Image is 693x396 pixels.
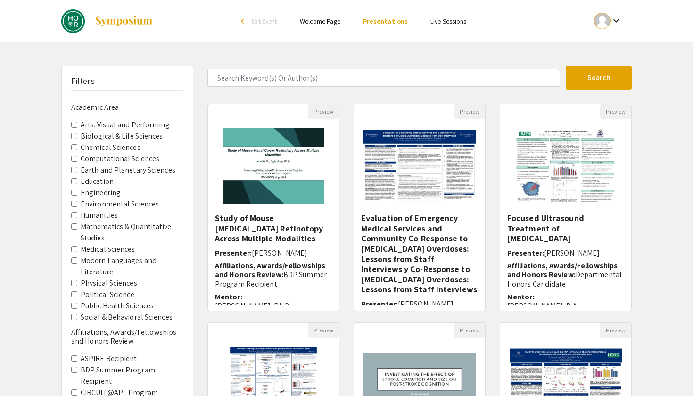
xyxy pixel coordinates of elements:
h5: Filters [71,76,95,86]
img: Symposium by ForagerOne [94,16,153,27]
label: Physical Sciences [81,278,137,289]
span: BDP Summer Program Recipient [215,270,327,289]
span: Exit Event [251,17,277,25]
label: Medical Sciences [81,244,135,255]
h6: Academic Area [71,103,183,112]
button: Preview [600,104,631,119]
h6: Presenter: [507,248,624,257]
div: Open Presentation <p>Evaluation of Emergency Medical Services and Community Co-Response to Opioid... [354,104,486,311]
label: Political Science [81,289,134,300]
button: Expand account dropdown [584,10,632,32]
label: Biological & Life Sciences [81,131,163,142]
input: Search Keyword(s) Or Author(s) [207,69,560,87]
p: [PERSON_NAME], Ph.D. [215,301,332,310]
h5: Study of Mouse [MEDICAL_DATA] Retinotopy Across Multiple Modalities [215,213,332,244]
label: Humanities [81,210,118,221]
h6: Presenter: [215,248,332,257]
a: Live Sessions [430,17,466,25]
label: Engineering [81,187,121,198]
label: Mathematics & Quantitative Studies [81,221,183,244]
span: Affiliations, Awards/Fellowships and Honors Review: [215,261,325,280]
h6: Affiliations, Awards/Fellowships and Honors Review [71,328,183,346]
label: Modern Languages and Literature [81,255,183,278]
div: Open Presentation <p class="ql-align-center">Study of Mouse Visual Cortex Retinotopy Across Multi... [207,104,339,311]
span: [PERSON_NAME] [544,248,600,258]
button: Preview [308,104,339,119]
h5: Evaluation of Emergency Medical Services and Community Co-Response to [MEDICAL_DATA] Overdoses: L... [361,213,478,295]
button: Preview [308,323,339,338]
h5: Focused Ultrasound Treatment of [MEDICAL_DATA] [507,213,624,244]
span: Mentor: [507,292,535,302]
img: <p>Evaluation of Emergency Medical Services and Community Co-Response to Opioid Overdoses: Lesson... [354,121,485,212]
button: Preview [454,104,485,119]
a: Welcome Page [300,17,340,25]
label: Chemical Sciences [81,142,140,153]
iframe: Chat [7,354,40,389]
label: ASPIRE Recipient [81,353,137,364]
a: DREAMS: Spring 2024 [61,9,153,33]
span: [PERSON_NAME] [252,248,307,258]
a: Presentations [363,17,408,25]
img: <p class="ql-align-center">Study of Mouse Visual Cortex Retinotopy Across Multiple Modalities</p> [214,119,333,213]
img: DREAMS: Spring 2024 [61,9,85,33]
label: BDP Summer Program Recipient [81,364,183,387]
label: Environmental Sciences [81,198,159,210]
button: Preview [454,323,485,338]
label: Public Health Sciences [81,300,154,312]
label: Earth and Planetary Sciences [81,165,175,176]
mat-icon: Expand account dropdown [610,15,622,26]
span: [PERSON_NAME] [398,299,454,309]
label: Education [81,176,114,187]
label: Arts: Visual and Performing [81,119,170,131]
div: Open Presentation <p>Focused Ultrasound Treatment of Glioblastomas</p> [500,104,632,311]
span: Affiliations, Awards/Fellowships and Honors Review: [507,261,618,280]
p: [PERSON_NAME], B.A [507,301,624,310]
span: Departmental Honors Candidate [507,270,622,289]
img: <p>Focused Ultrasound Treatment of Glioblastomas</p> [506,119,625,213]
label: Social & Behavioral Sciences [81,312,173,323]
label: Computational Sciences [81,153,159,165]
span: Mentor: [215,292,242,302]
h6: Presenter: [361,299,478,308]
div: arrow_back_ios [241,18,247,24]
button: Search [566,66,632,90]
button: Preview [600,323,631,338]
